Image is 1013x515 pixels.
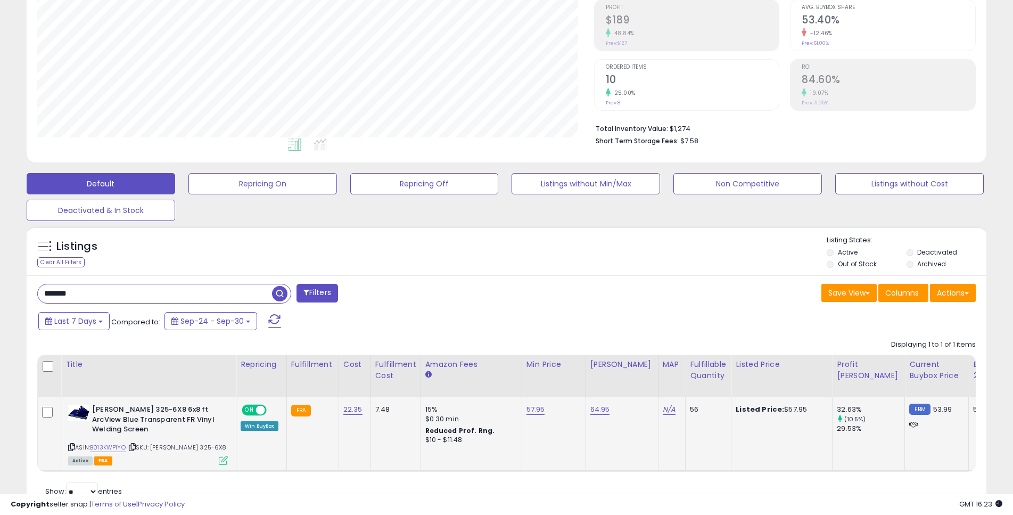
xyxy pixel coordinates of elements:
div: $57.95 [736,405,824,414]
button: Listings without Cost [835,173,984,194]
div: Cost [343,359,366,370]
button: Deactivated & In Stock [27,200,175,221]
span: Avg. Buybox Share [802,5,975,11]
div: $10 - $11.48 [425,436,514,445]
button: Columns [878,284,928,302]
li: $1,274 [596,121,968,134]
button: Non Competitive [673,173,822,194]
div: Repricing [241,359,282,370]
b: [PERSON_NAME] 325-6X8 6x8 ft ArcView Blue Transparent FR Vinyl Welding Screen [92,405,221,437]
div: Fulfillment Cost [375,359,416,381]
a: 22.35 [343,404,363,415]
label: Out of Stock [838,259,877,268]
div: 15% [425,405,514,414]
div: MAP [663,359,681,370]
button: Repricing Off [350,173,499,194]
div: 7.48 [375,405,413,414]
div: ASIN: [68,405,228,464]
span: All listings currently available for purchase on Amazon [68,456,93,465]
b: Reduced Prof. Rng. [425,426,495,435]
a: B013KWP1YO [90,443,126,452]
img: 414hpw4X40L._SL40_.jpg [68,405,89,421]
span: OFF [265,406,282,415]
label: Archived [917,259,946,268]
div: Current Buybox Price [909,359,964,381]
b: Listed Price: [736,404,784,414]
div: Clear All Filters [37,257,85,267]
div: 29.53% [837,424,904,434]
span: Compared to: [111,317,160,327]
div: Listed Price [736,359,828,370]
b: Short Term Storage Fees: [596,136,679,145]
div: Fulfillable Quantity [690,359,727,381]
span: Profit [606,5,779,11]
small: Prev: 71.05% [802,100,828,106]
small: Amazon Fees. [425,370,432,380]
div: $0.30 min [425,414,514,424]
h2: $189 [606,14,779,28]
button: Last 7 Days [38,312,110,330]
span: Sep-24 - Sep-30 [180,316,244,326]
strong: Copyright [11,499,50,509]
span: Last 7 Days [54,316,96,326]
span: 53.99 [933,404,952,414]
div: 32.63% [837,405,904,414]
a: 57.95 [526,404,545,415]
small: 25.00% [611,89,636,97]
small: -12.46% [806,29,833,37]
div: [PERSON_NAME] [590,359,654,370]
div: seller snap | | [11,500,185,510]
h2: 53.40% [802,14,975,28]
label: Active [838,248,858,257]
small: Prev: 8 [606,100,620,106]
button: Listings without Min/Max [512,173,660,194]
small: Prev: 61.00% [802,40,829,46]
span: Ordered Items [606,64,779,70]
span: Columns [885,288,919,298]
a: N/A [663,404,676,415]
div: Min Price [526,359,581,370]
span: 2025-10-8 16:23 GMT [959,499,1002,509]
small: FBM [909,404,930,415]
div: Fulfillment [291,359,334,370]
div: Displaying 1 to 1 of 1 items [891,340,976,350]
label: Deactivated [917,248,957,257]
div: Title [65,359,232,370]
small: Prev: $127 [606,40,627,46]
span: ROI [802,64,975,70]
h2: 10 [606,73,779,88]
button: Save View [821,284,877,302]
h2: 84.60% [802,73,975,88]
div: 50% [973,405,1008,414]
div: 56 [690,405,723,414]
b: Total Inventory Value: [596,124,668,133]
div: Amazon Fees [425,359,517,370]
span: Show: entries [45,486,122,496]
small: FBA [291,405,311,416]
button: Filters [297,284,338,303]
small: (10.5%) [844,415,866,423]
button: Default [27,173,175,194]
span: | SKU: [PERSON_NAME] 325-6X8 [127,443,227,452]
a: Privacy Policy [138,499,185,509]
button: Actions [930,284,976,302]
span: ON [243,406,256,415]
small: 19.07% [806,89,828,97]
span: $7.58 [680,136,698,146]
div: Profit [PERSON_NAME] [837,359,900,381]
button: Sep-24 - Sep-30 [164,312,257,330]
span: FBA [94,456,112,465]
h5: Listings [56,239,97,254]
div: Win BuyBox [241,421,278,431]
a: Terms of Use [91,499,136,509]
p: Listing States: [827,235,986,246]
button: Repricing On [188,173,337,194]
a: 64.95 [590,404,610,415]
small: 48.84% [611,29,635,37]
div: BB Share 24h. [973,359,1012,381]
